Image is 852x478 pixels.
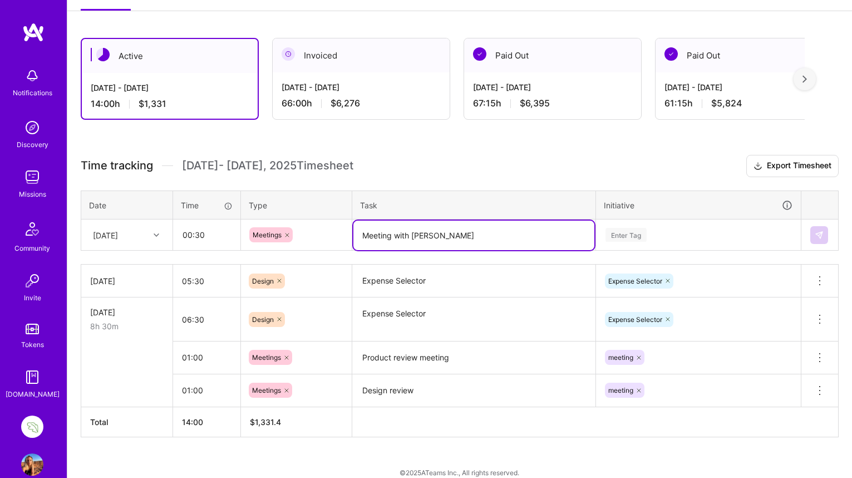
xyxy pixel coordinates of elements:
img: Active [96,48,110,61]
span: [DATE] - [DATE] , 2025 Timesheet [182,159,353,173]
div: Enter Tag [605,226,647,243]
div: Time [181,199,233,211]
th: Total [81,407,173,437]
span: meeting [608,353,633,362]
div: Paid Out [464,38,641,72]
div: 66:00 h [282,97,441,109]
div: [DATE] - [DATE] [473,81,632,93]
img: Submit [815,231,824,240]
i: icon Download [753,160,762,172]
div: 8h 30m [90,320,164,332]
img: Paid Out [473,47,486,61]
span: $1,331 [139,98,166,110]
button: Export Timesheet [746,155,839,177]
div: [DATE] [90,306,164,318]
textarea: Expense Selector [353,299,594,340]
div: Invoiced [273,38,450,72]
div: 14:00 h [91,98,249,110]
img: Invite [21,270,43,292]
span: Design [252,277,274,285]
div: Paid Out [656,38,833,72]
div: 67:15 h [473,97,632,109]
img: teamwork [21,166,43,188]
div: [DATE] - [DATE] [664,81,824,93]
input: HH:MM [173,343,240,372]
img: Paid Out [664,47,678,61]
div: Discovery [17,139,48,150]
img: tokens [26,324,39,334]
textarea: Design review [353,375,594,406]
th: Task [352,191,596,220]
span: $5,824 [711,97,742,109]
a: Lettuce Financial [18,416,46,438]
div: Invite [24,292,41,304]
img: Invoiced [282,47,295,61]
div: [DATE] - [DATE] [91,82,249,94]
textarea: Expense Selector [353,266,594,296]
span: Expense Selector [608,277,662,285]
input: HH:MM [173,266,240,296]
th: Type [241,191,352,220]
div: Missions [19,188,46,200]
textarea: Meeting with [PERSON_NAME] [353,221,594,250]
span: Meetings [252,386,281,394]
a: User Avatar [18,453,46,476]
div: [DATE] [90,275,164,287]
div: [DATE] [93,229,118,241]
div: 61:15 h [664,97,824,109]
span: Time tracking [81,159,153,173]
span: meeting [608,386,633,394]
img: bell [21,65,43,87]
input: HH:MM [174,220,240,250]
textarea: Product review meeting [353,343,594,373]
img: guide book [21,366,43,388]
span: Meetings [253,231,282,239]
th: Date [81,191,173,220]
div: Active [82,39,258,73]
span: Design [252,315,274,324]
img: Community [19,216,46,242]
th: 14:00 [173,407,241,437]
div: Tokens [21,339,44,350]
div: Notifications [13,87,52,99]
div: [DATE] - [DATE] [282,81,441,93]
span: $6,395 [520,97,550,109]
i: icon Chevron [154,232,159,238]
img: Lettuce Financial [21,416,43,438]
img: discovery [21,116,43,139]
span: $6,276 [331,97,360,109]
span: Expense Selector [608,315,662,324]
div: [DOMAIN_NAME] [6,388,60,400]
img: right [802,75,807,83]
div: Community [14,242,50,254]
input: HH:MM [173,375,240,405]
span: $ 1,331.4 [250,417,281,427]
img: User Avatar [21,453,43,476]
img: logo [22,22,45,42]
input: HH:MM [173,305,240,334]
span: Meetings [252,353,281,362]
div: Initiative [604,199,793,212]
